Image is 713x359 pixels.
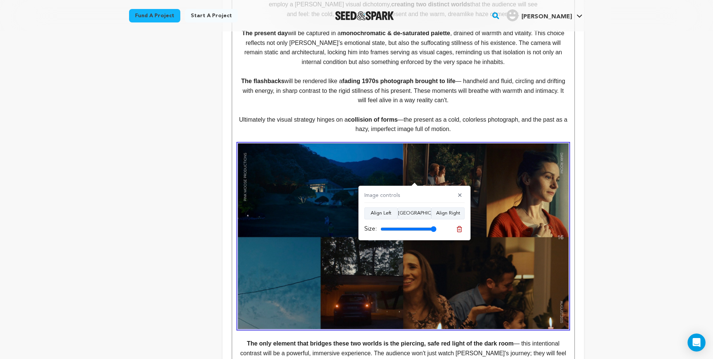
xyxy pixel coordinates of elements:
[364,225,377,234] label: Size:
[348,116,398,123] strong: collision of forms
[431,207,465,219] button: Align Right
[455,192,465,200] button: ✕
[238,115,569,134] p: Ultimately the visual strategy hinges on a —the present as a cold, colorless photograph, and the ...
[505,8,584,21] a: Joshua T.'s Profile
[335,11,394,20] a: Seed&Spark Homepage
[688,334,706,352] div: Open Intercom Messenger
[129,9,180,22] a: Fund a project
[364,192,400,200] h4: Image controls
[335,11,394,20] img: Seed&Spark Logo Dark Mode
[241,78,285,84] strong: The flashbacks
[247,340,514,347] strong: The only element that bridges these two worlds is the piercing, safe red light of the dark room
[398,207,431,219] button: [GEOGRAPHIC_DATA]
[185,9,238,22] a: Start a project
[342,78,455,84] strong: fading 1970s photograph brought to life
[238,76,569,105] p: will be rendered like a — handheld and fluid, circling and drifting with energy, in sharp contras...
[507,9,572,21] div: Joshua T.'s Profile
[521,14,572,20] span: [PERSON_NAME]
[242,30,288,36] strong: The present day
[238,143,569,329] img: 1757823377-IMG_0658.PNG
[507,9,518,21] img: user.png
[364,207,398,219] button: Align Left
[341,30,450,36] strong: monochromatic & de-saturated palette
[238,28,569,67] p: will be captured in a , drained of warmth and vitality. This choice reflects not only [PERSON_NAM...
[505,8,584,24] span: Joshua T.'s Profile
